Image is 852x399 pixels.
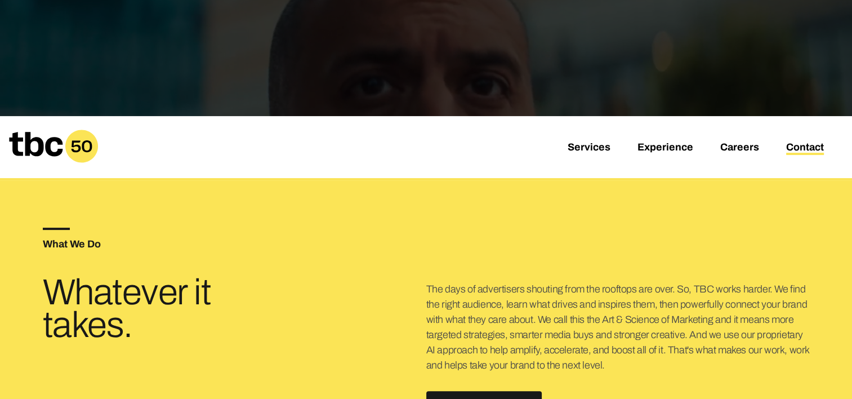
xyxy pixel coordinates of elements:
p: The days of advertisers shouting from the rooftops are over. So, TBC works harder. We find the ri... [426,282,810,373]
a: Experience [637,141,693,155]
a: Careers [720,141,759,155]
a: Services [568,141,610,155]
h3: Whatever it takes. [43,276,298,342]
a: Contact [786,141,824,155]
h5: What We Do [43,239,426,249]
a: Home [9,155,98,167]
